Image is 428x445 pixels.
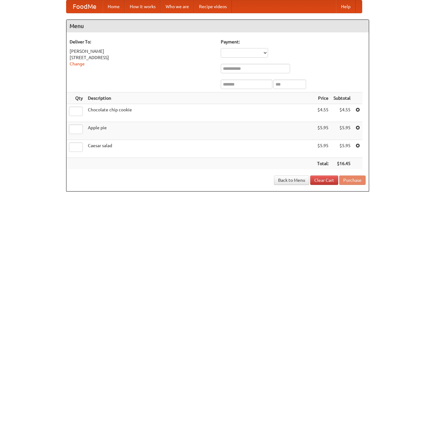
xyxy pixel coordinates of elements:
[315,122,331,140] td: $5.95
[331,158,353,170] th: $16.45
[70,54,214,61] div: [STREET_ADDRESS]
[331,92,353,104] th: Subtotal
[85,140,315,158] td: Caesar salad
[315,140,331,158] td: $5.95
[70,39,214,45] h5: Deliver To:
[85,122,315,140] td: Apple pie
[274,175,309,185] a: Back to Menu
[66,0,103,13] a: FoodMe
[194,0,232,13] a: Recipe videos
[66,20,369,32] h4: Menu
[310,175,338,185] a: Clear Cart
[315,104,331,122] td: $4.55
[70,48,214,54] div: [PERSON_NAME]
[336,0,356,13] a: Help
[331,122,353,140] td: $5.95
[85,92,315,104] th: Description
[85,104,315,122] td: Chocolate chip cookie
[125,0,161,13] a: How it works
[331,140,353,158] td: $5.95
[331,104,353,122] td: $4.55
[221,39,366,45] h5: Payment:
[66,92,85,104] th: Qty
[339,175,366,185] button: Purchase
[315,158,331,170] th: Total:
[315,92,331,104] th: Price
[70,61,85,66] a: Change
[103,0,125,13] a: Home
[161,0,194,13] a: Who we are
